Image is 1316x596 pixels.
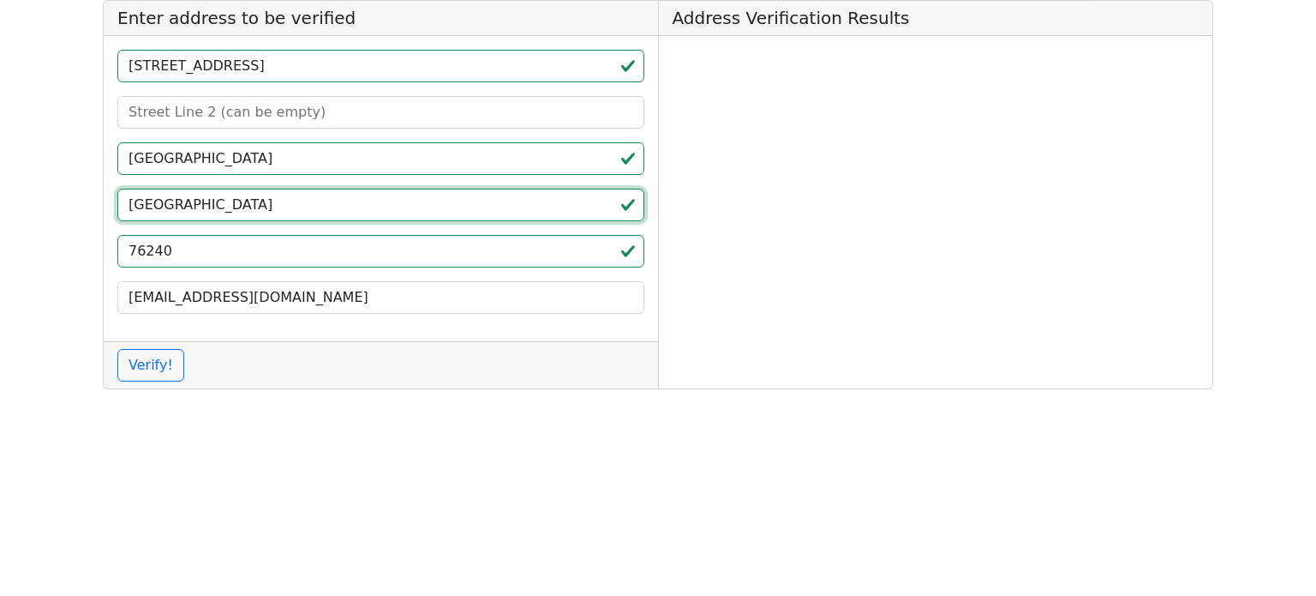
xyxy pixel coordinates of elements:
[117,96,644,129] input: Street Line 2 (can be empty)
[117,235,644,268] input: ZIP code 5 or 5+4
[117,50,644,82] input: Street Line 1
[117,142,644,175] input: City
[117,349,184,382] button: Verify!
[117,281,644,314] input: Your Email
[104,1,658,36] h5: Enter address to be verified
[659,1,1213,36] h5: Address Verification Results
[117,189,644,221] input: 2-Letter State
